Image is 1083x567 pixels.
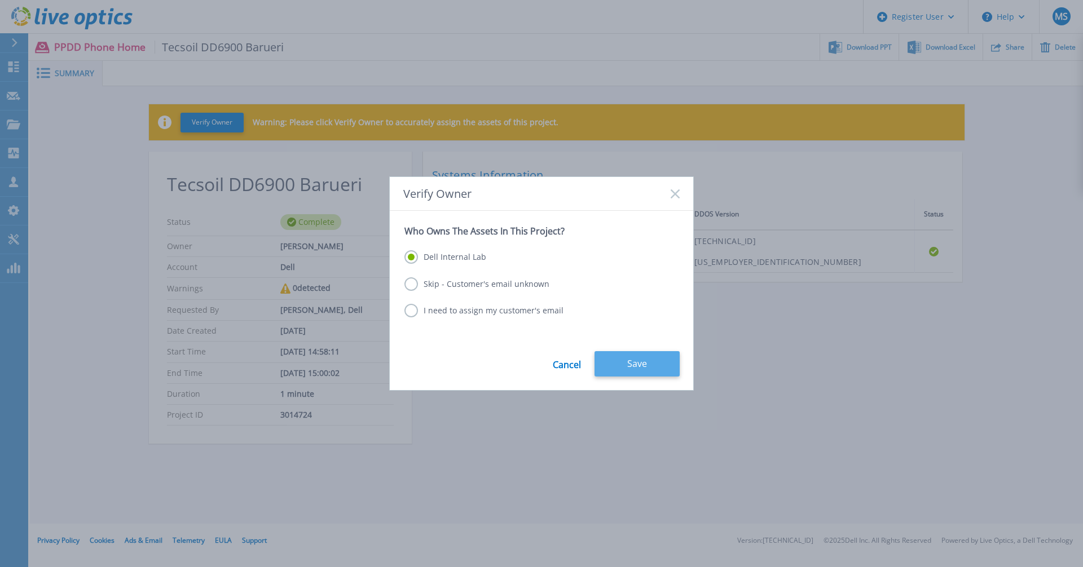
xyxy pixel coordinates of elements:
label: I need to assign my customer's email [404,304,563,317]
label: Dell Internal Lab [404,250,486,264]
span: Verify Owner [403,187,472,200]
label: Skip - Customer's email unknown [404,277,549,291]
p: Who Owns The Assets In This Project? [404,225,679,237]
a: Cancel [553,351,581,376]
button: Save [595,351,680,376]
